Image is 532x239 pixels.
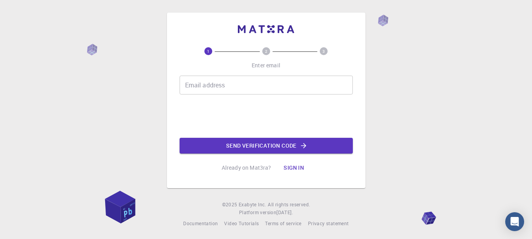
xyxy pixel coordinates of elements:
[265,48,267,54] text: 2
[207,48,209,54] text: 1
[308,220,349,228] a: Privacy statement
[224,220,259,228] a: Video Tutorials
[224,220,259,226] span: Video Tutorials
[183,220,218,226] span: Documentation
[222,201,239,209] span: © 2025
[183,220,218,228] a: Documentation
[323,48,325,54] text: 3
[276,209,293,217] a: [DATE].
[308,220,349,226] span: Privacy statement
[222,164,271,172] p: Already on Mat3ra?
[265,220,301,228] a: Terms of service
[277,160,310,176] button: Sign in
[206,101,326,132] iframe: reCAPTCHA
[239,201,266,208] span: Exabyte Inc.
[252,61,280,69] p: Enter email
[239,209,276,217] span: Platform version
[239,201,266,209] a: Exabyte Inc.
[265,220,301,226] span: Terms of service
[180,138,353,154] button: Send verification code
[276,209,293,215] span: [DATE] .
[505,212,524,231] div: Open Intercom Messenger
[268,201,310,209] span: All rights reserved.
